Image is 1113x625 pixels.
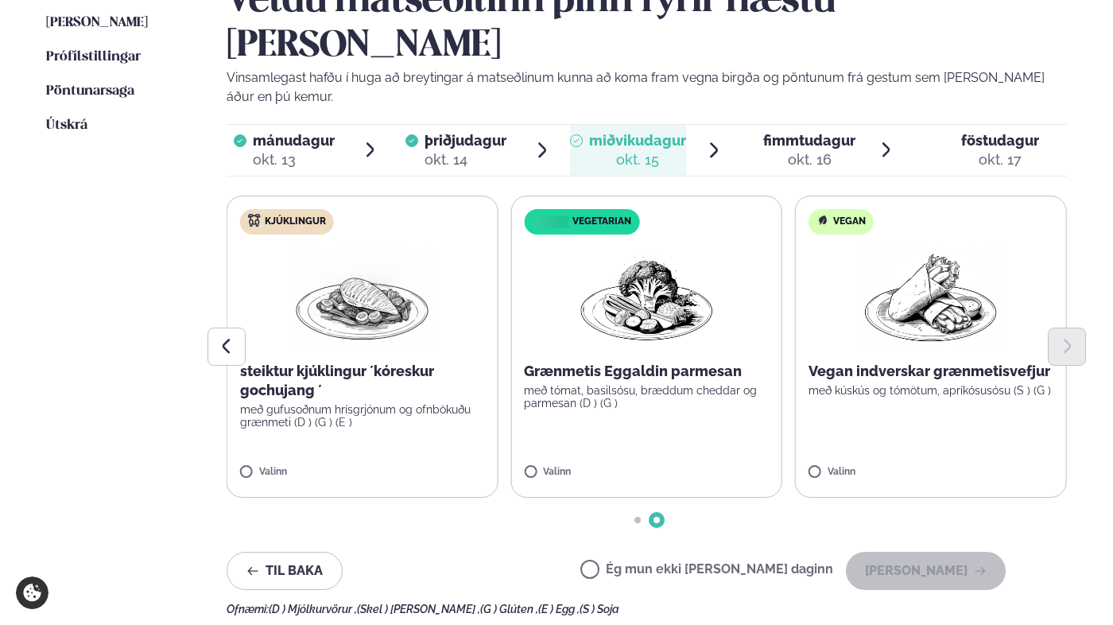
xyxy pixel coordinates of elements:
[816,214,829,227] img: Vegan.svg
[46,84,134,98] span: Pöntunarsaga
[227,552,343,590] button: Til baka
[46,116,87,135] a: Útskrá
[253,132,335,149] span: mánudagur
[46,14,148,33] a: [PERSON_NAME]
[480,603,538,615] span: (G ) Glúten ,
[961,150,1039,169] div: okt. 17
[16,576,48,609] a: Cookie settings
[653,517,660,523] span: Go to slide 2
[961,132,1039,149] span: föstudagur
[207,328,246,366] button: Previous slide
[357,603,480,615] span: (Skel ) [PERSON_NAME] ,
[293,247,432,349] img: Chicken-breast.png
[763,132,855,149] span: fimmtudagur
[580,603,619,615] span: (S ) Soja
[572,215,631,228] span: Vegetarian
[46,50,141,64] span: Prófílstillingar
[846,552,1006,590] button: [PERSON_NAME]
[634,517,641,523] span: Go to slide 1
[524,384,769,410] p: með tómat, basilsósu, bræddum cheddar og parmesan (D ) (G )
[1048,328,1086,366] button: Next slide
[425,150,506,169] div: okt. 14
[46,118,87,132] span: Útskrá
[861,247,1001,349] img: Wraps.png
[538,603,580,615] span: (E ) Egg ,
[589,150,686,169] div: okt. 15
[46,82,134,101] a: Pöntunarsaga
[524,362,769,381] p: Grænmetis Eggaldin parmesan
[265,215,326,228] span: Kjúklingur
[425,132,506,149] span: þriðjudagur
[833,215,866,228] span: Vegan
[576,247,716,349] img: Vegan.png
[240,403,485,429] p: með gufusoðnum hrísgrjónum og ofnbökuðu grænmeti (D ) (G ) (E )
[46,48,141,67] a: Prófílstillingar
[763,150,855,169] div: okt. 16
[809,384,1053,397] p: með kúskús og tómötum, apríkósusósu (S ) (G )
[529,215,572,230] img: icon
[809,362,1053,381] p: Vegan indverskar grænmetisvefjur
[253,150,335,169] div: okt. 13
[227,68,1068,107] p: Vinsamlegast hafðu í huga að breytingar á matseðlinum kunna að koma fram vegna birgða og pöntunum...
[248,214,261,227] img: chicken.svg
[589,132,686,149] span: miðvikudagur
[240,362,485,400] p: steiktur kjúklingur ´kóreskur gochujang ´
[269,603,357,615] span: (D ) Mjólkurvörur ,
[227,603,1068,615] div: Ofnæmi:
[46,16,148,29] span: [PERSON_NAME]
